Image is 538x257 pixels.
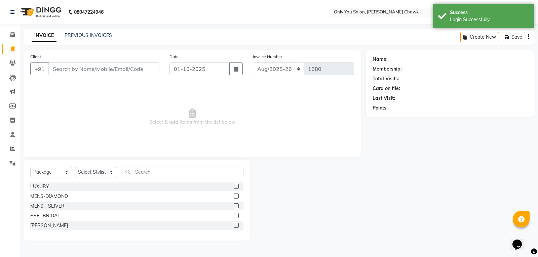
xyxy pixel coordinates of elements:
img: logo [17,3,63,22]
div: LUXURY [30,183,49,190]
label: Invoice Number [253,54,282,60]
a: INVOICE [32,30,56,42]
input: Search by Name/Mobile/Email/Code [48,62,159,75]
div: [PERSON_NAME] [30,222,68,229]
div: Login Successfully. [450,16,529,23]
div: PRE- BRIDAL [30,212,60,219]
div: Name: [373,56,388,63]
div: Points: [373,104,388,112]
div: Membership: [373,66,402,73]
div: MENS - SLIVER [30,203,65,210]
div: Success [450,9,529,16]
label: Client [30,54,41,60]
div: Total Visits: [373,75,399,82]
div: MENS-DIAMOND [30,193,68,200]
span: Select & add items from the list below [30,83,354,151]
div: Last Visit: [373,95,395,102]
button: Create New [460,32,499,42]
label: Date [169,54,179,60]
input: Search [122,167,243,177]
b: 08047224946 [74,3,104,22]
a: PREVIOUS INVOICES [65,32,112,38]
iframe: chat widget [510,230,531,250]
button: Save [502,32,525,42]
button: +91 [30,62,49,75]
div: Card on file: [373,85,400,92]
